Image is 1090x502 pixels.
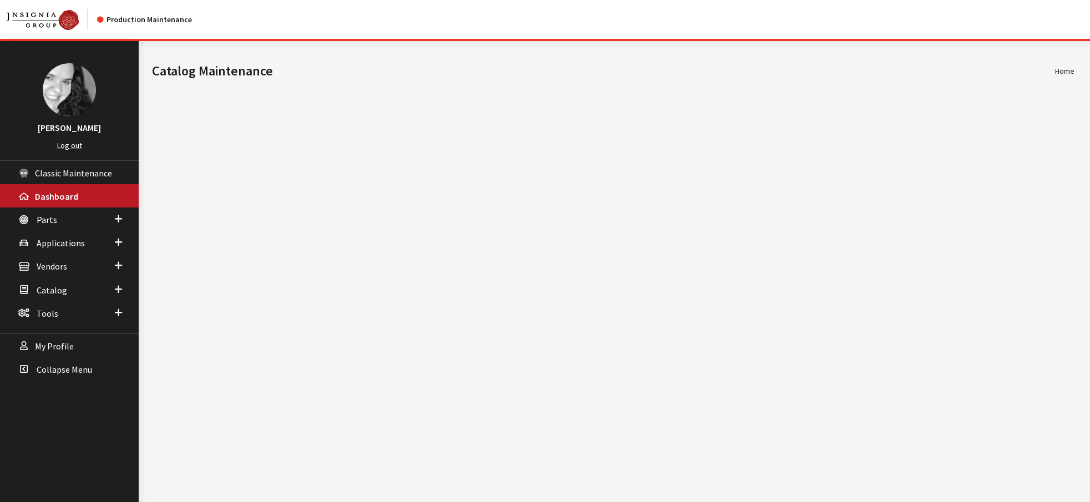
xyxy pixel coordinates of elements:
a: Log out [57,140,82,150]
span: Vendors [37,261,67,272]
span: Catalog [37,285,67,296]
span: Dashboard [35,191,78,202]
img: Khrystal Dorton [43,63,96,116]
span: My Profile [35,341,74,352]
span: Parts [37,214,57,225]
img: Catalog Maintenance [7,10,79,30]
span: Applications [37,237,85,249]
span: Tools [37,308,58,319]
a: Insignia Group logo [7,9,97,30]
span: Collapse Menu [37,364,92,375]
h1: Catalog Maintenance [152,61,1055,81]
h3: [PERSON_NAME] [11,121,128,134]
li: Home [1055,65,1074,77]
span: Classic Maintenance [35,168,112,179]
div: Production Maintenance [97,14,192,26]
